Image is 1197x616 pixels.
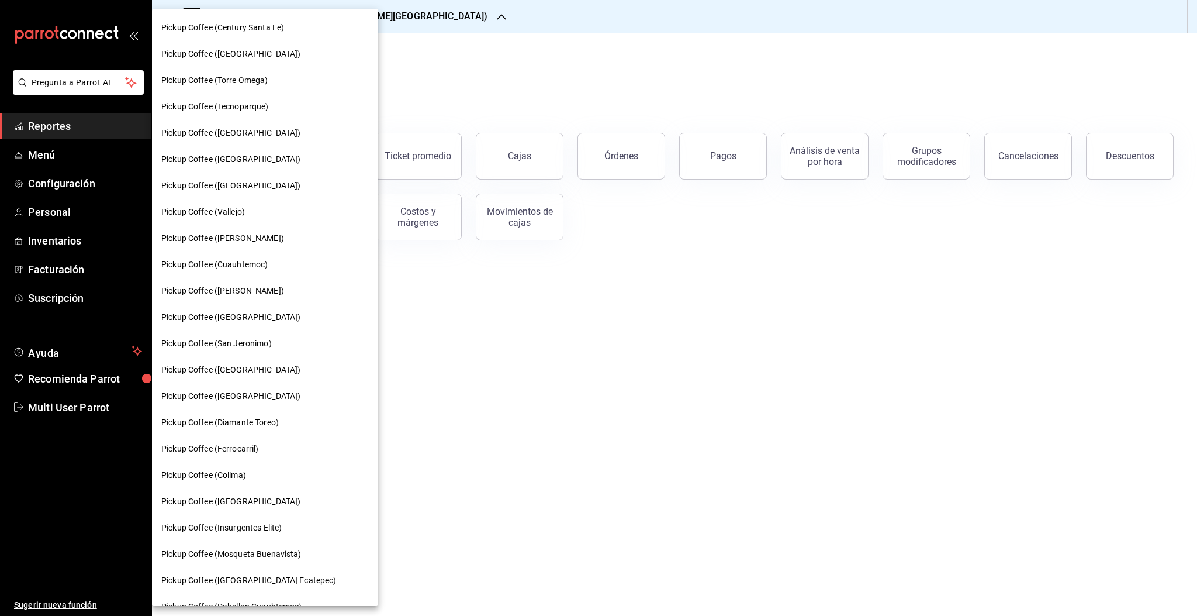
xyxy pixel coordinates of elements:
[152,94,378,120] div: Pickup Coffee (Tecnoparque)
[152,41,378,67] div: Pickup Coffee ([GEOGRAPHIC_DATA])
[161,364,300,376] span: Pickup Coffee ([GEOGRAPHIC_DATA])
[152,304,378,331] div: Pickup Coffee ([GEOGRAPHIC_DATA])
[152,252,378,278] div: Pickup Coffee (Cuauhtemoc)
[152,278,378,304] div: Pickup Coffee ([PERSON_NAME])
[152,515,378,541] div: Pickup Coffee (Insurgentes Elite)
[152,120,378,146] div: Pickup Coffee ([GEOGRAPHIC_DATA])
[161,206,245,218] span: Pickup Coffee (Vallejo)
[161,180,300,192] span: Pickup Coffee ([GEOGRAPHIC_DATA])
[152,436,378,462] div: Pickup Coffee (Ferrocarril)
[161,311,300,324] span: Pickup Coffee ([GEOGRAPHIC_DATA])
[152,541,378,567] div: Pickup Coffee (Mosqueta Buenavista)
[161,443,259,455] span: Pickup Coffee (Ferrocarril)
[161,469,246,481] span: Pickup Coffee (Colima)
[161,232,284,245] span: Pickup Coffee ([PERSON_NAME])
[152,67,378,94] div: Pickup Coffee (Torre Omega)
[152,199,378,225] div: Pickup Coffee (Vallejo)
[161,522,282,534] span: Pickup Coffee (Insurgentes Elite)
[161,601,302,613] span: Pickup Coffee (Pabellon Cuauhtemoc)
[152,331,378,357] div: Pickup Coffee (San Jeronimo)
[161,48,300,60] span: Pickup Coffee ([GEOGRAPHIC_DATA])
[161,22,284,34] span: Pickup Coffee (Century Santa Fe)
[161,548,302,560] span: Pickup Coffee (Mosqueta Buenavista)
[161,153,300,166] span: Pickup Coffee ([GEOGRAPHIC_DATA])
[161,259,268,271] span: Pickup Coffee (Cuauhtemoc)
[152,173,378,199] div: Pickup Coffee ([GEOGRAPHIC_DATA])
[152,225,378,252] div: Pickup Coffee ([PERSON_NAME])
[161,285,284,297] span: Pickup Coffee ([PERSON_NAME])
[152,357,378,383] div: Pickup Coffee ([GEOGRAPHIC_DATA])
[152,488,378,515] div: Pickup Coffee ([GEOGRAPHIC_DATA])
[152,462,378,488] div: Pickup Coffee (Colima)
[161,574,337,587] span: Pickup Coffee ([GEOGRAPHIC_DATA] Ecatepec)
[152,409,378,436] div: Pickup Coffee (Diamante Toreo)
[161,417,279,429] span: Pickup Coffee (Diamante Toreo)
[161,495,300,508] span: Pickup Coffee ([GEOGRAPHIC_DATA])
[161,127,300,139] span: Pickup Coffee ([GEOGRAPHIC_DATA])
[161,390,300,402] span: Pickup Coffee ([GEOGRAPHIC_DATA])
[152,15,378,41] div: Pickup Coffee (Century Santa Fe)
[152,146,378,173] div: Pickup Coffee ([GEOGRAPHIC_DATA])
[161,101,269,113] span: Pickup Coffee (Tecnoparque)
[161,74,268,87] span: Pickup Coffee (Torre Omega)
[161,338,272,350] span: Pickup Coffee (San Jeronimo)
[152,383,378,409] div: Pickup Coffee ([GEOGRAPHIC_DATA])
[152,567,378,594] div: Pickup Coffee ([GEOGRAPHIC_DATA] Ecatepec)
